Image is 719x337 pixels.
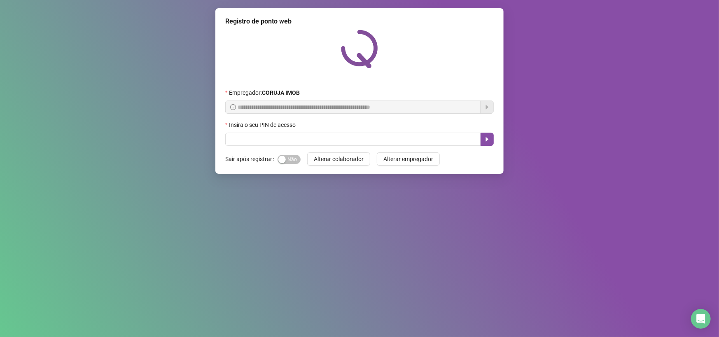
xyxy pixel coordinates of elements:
span: Alterar empregador [383,154,433,164]
button: Alterar empregador [377,152,440,166]
div: Open Intercom Messenger [691,309,711,329]
span: Empregador : [229,88,300,97]
strong: CORUJA IMOB [262,89,300,96]
span: Alterar colaborador [314,154,364,164]
div: Registro de ponto web [225,16,494,26]
label: Sair após registrar [225,152,278,166]
span: info-circle [230,104,236,110]
span: caret-right [484,136,490,143]
label: Insira o seu PIN de acesso [225,120,301,129]
img: QRPoint [341,30,378,68]
button: Alterar colaborador [307,152,370,166]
